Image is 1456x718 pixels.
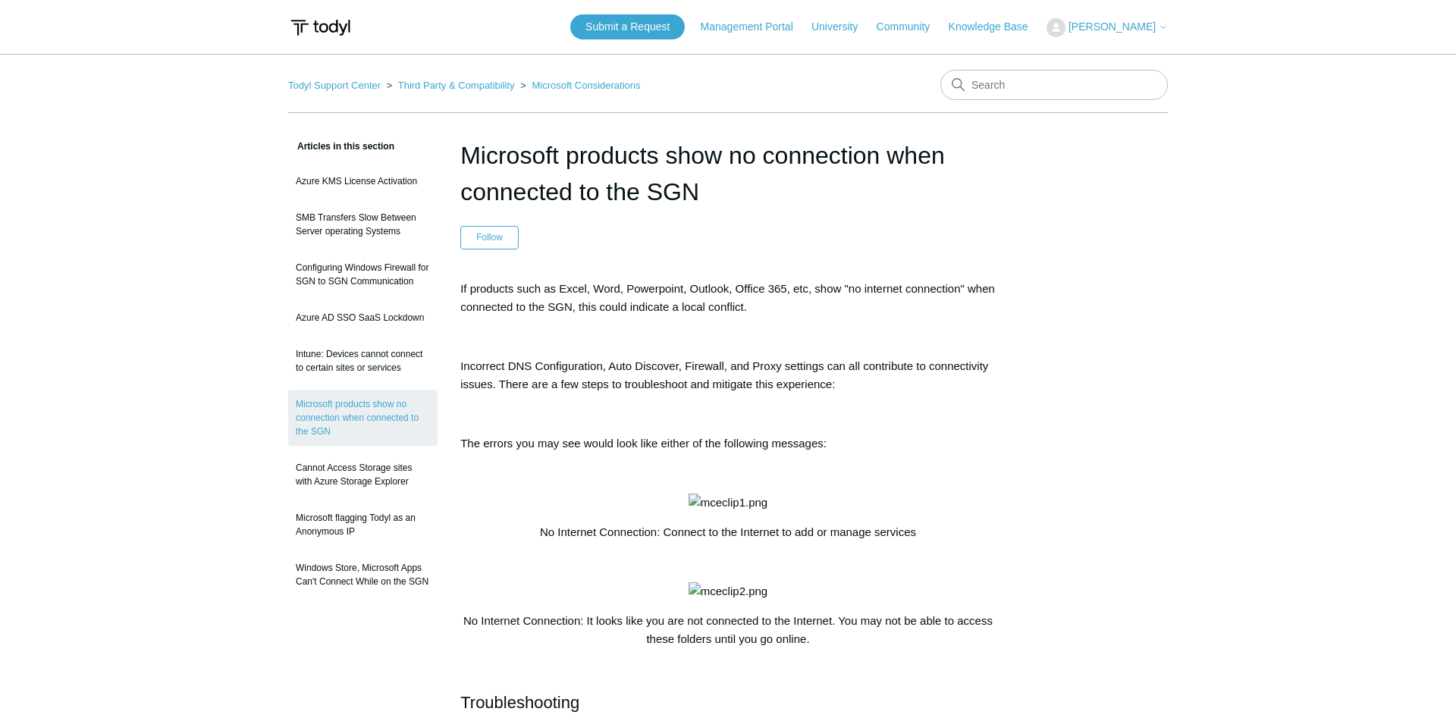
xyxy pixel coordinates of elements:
p: If products such as Excel, Word, Powerpoint, Outlook, Office 365, etc, show "no internet connecti... [460,280,996,316]
img: mceclip2.png [689,582,767,600]
a: Azure KMS License Activation [288,167,438,196]
img: Todyl Support Center Help Center home page [288,14,353,42]
a: Microsoft products show no connection when connected to the SGN [288,390,438,446]
a: Community [877,19,946,35]
span: [PERSON_NAME] [1068,20,1156,33]
h1: Microsoft products show no connection when connected to the SGN [460,137,996,210]
a: Management Portal [701,19,808,35]
p: Incorrect DNS Configuration, Auto Discover, Firewall, and Proxy settings can all contribute to co... [460,357,996,393]
li: Third Party & Compatibility [384,80,518,91]
a: Intune: Devices cannot connect to certain sites or services [288,340,438,382]
a: Knowledge Base [949,19,1043,35]
input: Search [940,70,1168,100]
p: No Internet Connection: Connect to the Internet to add or manage services [460,523,996,541]
a: Windows Store, Microsoft Apps Can't Connect While on the SGN [288,553,438,596]
p: The errors you may see would look like either of the following messages: [460,434,996,453]
h2: Troubleshooting [460,689,996,716]
li: Todyl Support Center [288,80,384,91]
a: Microsoft Considerations [532,80,640,91]
a: SMB Transfers Slow Between Server operating Systems [288,203,438,246]
a: Third Party & Compatibility [398,80,515,91]
li: Microsoft Considerations [517,80,640,91]
a: Todyl Support Center [288,80,381,91]
a: University [811,19,873,35]
img: mceclip1.png [689,494,767,512]
a: Cannot Access Storage sites with Azure Storage Explorer [288,453,438,496]
button: Follow Article [460,226,519,249]
a: Configuring Windows Firewall for SGN to SGN Communication [288,253,438,296]
button: [PERSON_NAME] [1046,18,1168,37]
a: Azure AD SSO SaaS Lockdown [288,303,438,332]
p: No Internet Connection: It looks like you are not connected to the Internet. You may not be able ... [460,612,996,648]
span: Articles in this section [288,141,394,152]
a: Microsoft flagging Todyl as an Anonymous IP [288,503,438,546]
a: Submit a Request [570,14,685,39]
